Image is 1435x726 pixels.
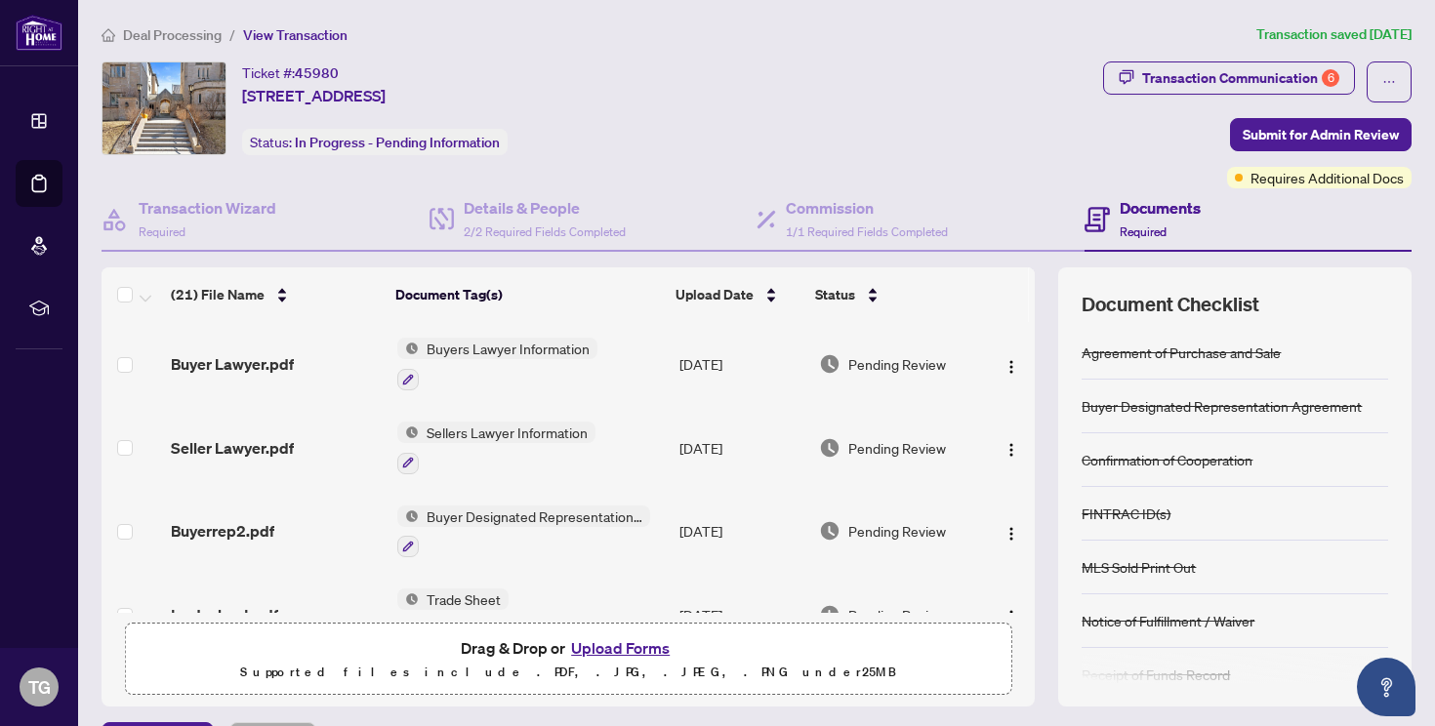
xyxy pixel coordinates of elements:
[819,520,840,542] img: Document Status
[397,338,597,390] button: Status IconBuyers Lawyer Information
[171,436,294,460] span: Seller Lawyer.pdf
[102,62,225,154] img: IMG-X12194453_1.jpg
[1250,167,1404,188] span: Requires Additional Docs
[672,406,811,490] td: [DATE]
[848,353,946,375] span: Pending Review
[815,284,855,305] span: Status
[1082,503,1170,524] div: FINTRAC ID(s)
[672,490,811,574] td: [DATE]
[786,196,948,220] h4: Commission
[397,422,419,443] img: Status Icon
[229,23,235,46] li: /
[565,635,676,661] button: Upload Forms
[1004,526,1019,542] img: Logo
[1120,224,1167,239] span: Required
[996,348,1027,380] button: Logo
[139,196,276,220] h4: Transaction Wizard
[16,15,62,51] img: logo
[102,28,115,42] span: home
[819,353,840,375] img: Document Status
[419,338,597,359] span: Buyers Lawyer Information
[126,624,1010,696] span: Drag & Drop orUpload FormsSupported files include .PDF, .JPG, .JPEG, .PNG under25MB
[1082,342,1281,363] div: Agreement of Purchase and Sale
[1322,69,1339,87] div: 6
[1120,196,1201,220] h4: Documents
[1357,658,1415,716] button: Open asap
[807,267,981,322] th: Status
[819,437,840,459] img: Document Status
[242,61,339,84] div: Ticket #:
[996,432,1027,464] button: Logo
[1082,610,1254,631] div: Notice of Fulfillment / Waiver
[28,673,51,701] span: TG
[1142,62,1339,94] div: Transaction Communication
[996,515,1027,546] button: Logo
[171,519,274,543] span: Buyerrep2.pdf
[242,129,508,155] div: Status:
[819,604,840,625] img: Document Status
[1004,609,1019,625] img: Logo
[1082,291,1259,318] span: Document Checklist
[397,588,419,610] img: Status Icon
[1230,118,1412,151] button: Submit for Admin Review
[1256,23,1412,46] article: Transaction saved [DATE]
[668,267,806,322] th: Upload Date
[295,134,500,151] span: In Progress - Pending Information
[1004,442,1019,458] img: Logo
[996,599,1027,630] button: Logo
[419,505,650,527] span: Buyer Designated Representation Agreement
[419,588,509,610] span: Trade Sheet
[397,422,595,474] button: Status IconSellers Lawyer Information
[139,224,185,239] span: Required
[397,505,419,527] img: Status Icon
[676,284,754,305] span: Upload Date
[397,588,509,641] button: Status IconTrade Sheet
[397,338,419,359] img: Status Icon
[123,26,222,44] span: Deal Processing
[848,604,946,625] span: Pending Review
[1382,75,1396,89] span: ellipsis
[461,635,676,661] span: Drag & Drop or
[419,422,595,443] span: Sellers Lawyer Information
[1243,119,1399,150] span: Submit for Admin Review
[397,505,650,558] button: Status IconBuyer Designated Representation Agreement
[464,224,626,239] span: 2/2 Required Fields Completed
[1004,359,1019,375] img: Logo
[672,573,811,657] td: [DATE]
[1103,61,1355,95] button: Transaction Communication6
[786,224,948,239] span: 1/1 Required Fields Completed
[464,196,626,220] h4: Details & People
[242,84,386,107] span: [STREET_ADDRESS]
[1082,395,1362,417] div: Buyer Designated Representation Agreement
[388,267,669,322] th: Document Tag(s)
[295,64,339,82] span: 45980
[672,322,811,406] td: [DATE]
[1082,556,1196,578] div: MLS Sold Print Out
[848,437,946,459] span: Pending Review
[171,352,294,376] span: Buyer Lawyer.pdf
[243,26,348,44] span: View Transaction
[138,661,999,684] p: Supported files include .PDF, .JPG, .JPEG, .PNG under 25 MB
[171,603,278,626] span: tradesheet.pdf
[1082,449,1252,470] div: Confirmation of Cooperation
[171,284,265,305] span: (21) File Name
[848,520,946,542] span: Pending Review
[163,267,388,322] th: (21) File Name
